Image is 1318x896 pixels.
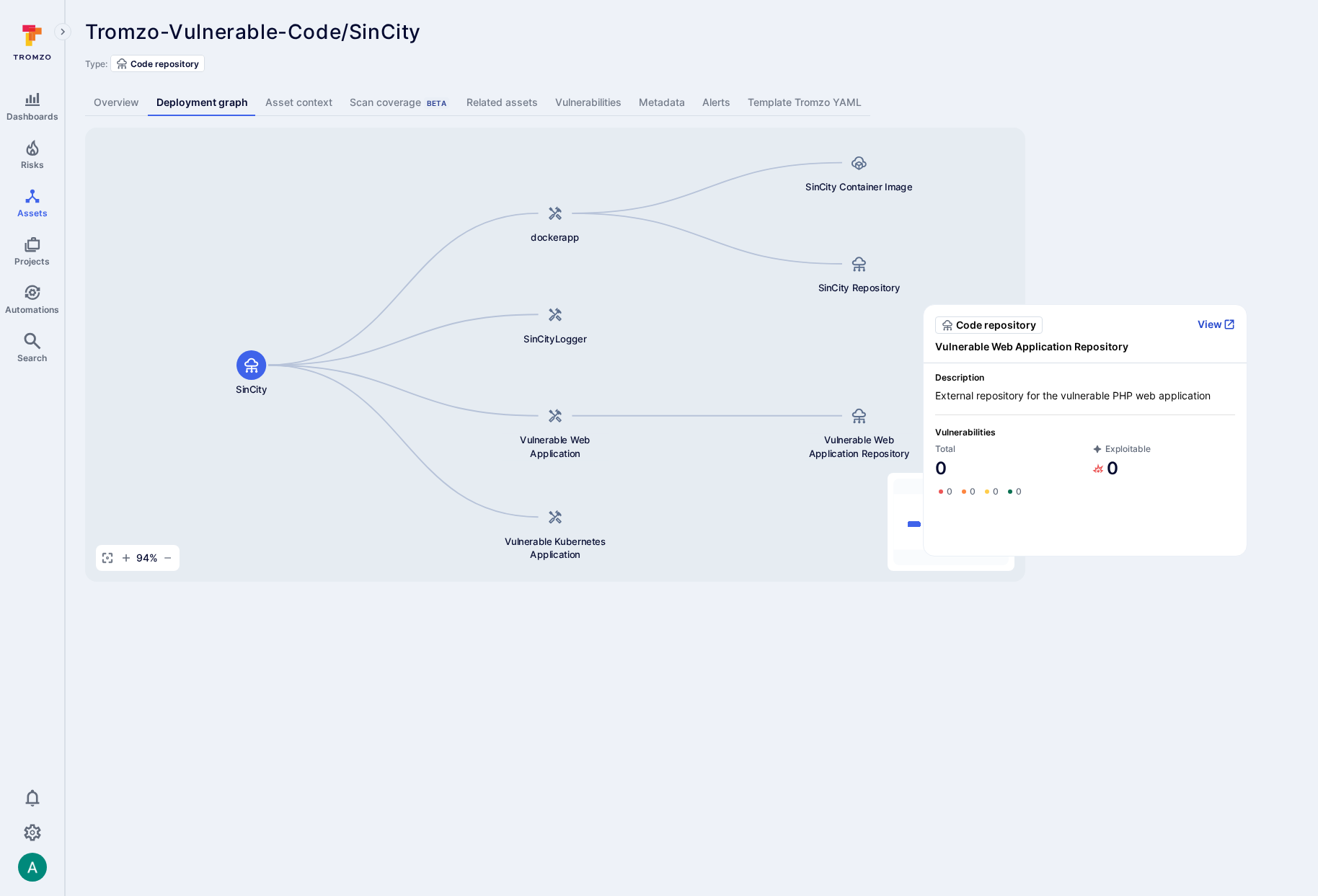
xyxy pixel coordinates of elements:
a: Related assets [458,89,547,116]
a: Vulnerabilities [547,89,630,116]
span: Vulnerable Web Application [501,433,609,460]
span: SinCityLogger [523,332,586,346]
span: Dashboards [6,111,58,122]
div: Asset tabs [85,89,1298,116]
span: Projects [14,256,50,267]
a: 0 [935,457,947,480]
span: Assets [17,208,48,218]
span: Vulnerabilities [935,427,1235,438]
div: Scan coverage [350,95,449,110]
div: Beta [424,97,449,109]
button: Expand navigation menu [54,23,71,40]
span: 0 [1016,486,1022,497]
span: Automations [5,304,59,315]
a: 0 [981,486,999,497]
img: ACg8ocLSa5mPYBaXNx3eFu_EmspyJX0laNWN7cXOFirfQ7srZveEpg=s96-c [18,853,47,882]
span: SinCity [236,383,267,396]
span: Exploitable [1092,443,1235,454]
span: Type: [85,58,107,69]
a: 0 [958,486,976,497]
span: External repository for the vulnerable PHP web application [935,389,1235,403]
a: Metadata [630,89,694,116]
a: Alerts [694,89,739,116]
span: 0 [993,486,999,497]
a: Overview [85,89,148,116]
span: SinCity Repository [818,281,900,295]
div: Arjan Dehar [18,853,47,882]
span: 0 [947,486,952,497]
a: Template Tromzo YAML [739,89,870,116]
a: Asset context [257,89,341,116]
span: Description [935,372,1235,383]
span: Search [17,352,47,363]
span: Code repository [131,58,199,69]
span: Tromzo-Vulnerable-Code/SinCity [85,19,421,44]
span: Total [935,443,1078,454]
span: Vulnerable Web Application Repository [935,340,1235,354]
a: 0 [935,486,952,497]
span: Vulnerable Kubernetes Application [501,535,609,562]
i: Expand navigation menu [58,26,68,38]
button: View [1198,318,1235,331]
span: 0 [970,486,976,497]
span: Risks [21,159,44,170]
span: dockerapp [531,231,579,244]
a: 0 [1004,486,1022,497]
span: Code repository [956,318,1036,332]
a: 0 [1092,457,1118,480]
span: SinCity Container Image [805,180,912,194]
span: 94 % [136,551,158,565]
a: Deployment graph [148,89,257,116]
span: Vulnerable Web Application Repository [805,433,913,460]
